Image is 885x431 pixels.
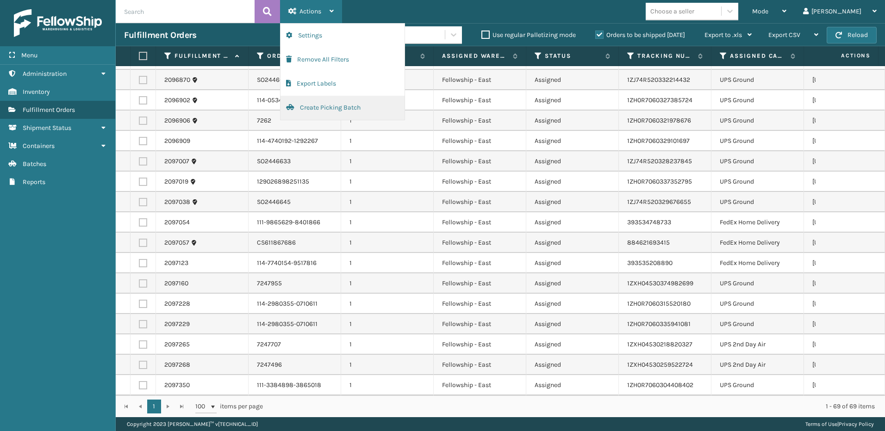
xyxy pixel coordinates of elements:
[711,151,804,172] td: UPS Ground
[23,142,55,150] span: Containers
[341,172,434,192] td: 1
[249,212,341,233] td: 111-9865629-8401866
[627,137,690,145] a: 1ZH0R7060329101697
[711,70,804,90] td: UPS Ground
[526,355,619,375] td: Assigned
[299,7,321,15] span: Actions
[249,172,341,192] td: 129026898251135
[526,334,619,355] td: Assigned
[434,90,526,111] td: Fellowship - East
[434,294,526,314] td: Fellowship - East
[730,52,786,60] label: Assigned Carrier Service
[526,273,619,294] td: Assigned
[341,294,434,314] td: 1
[526,90,619,111] td: Assigned
[164,340,190,349] a: 2097265
[434,253,526,273] td: Fellowship - East
[249,192,341,212] td: SO2446645
[526,212,619,233] td: Assigned
[711,131,804,151] td: UPS Ground
[267,52,323,60] label: Order Number
[434,375,526,395] td: Fellowship - East
[164,75,190,85] a: 2096870
[164,197,190,207] a: 2097038
[711,192,804,212] td: UPS Ground
[280,96,405,120] button: Create Picking Batch
[711,111,804,131] td: UPS Ground
[341,355,434,375] td: 1
[23,124,71,132] span: Shipment Status
[195,402,209,411] span: 100
[164,157,189,166] a: 2097007
[249,375,341,395] td: 111-3384898-3865018
[711,90,804,111] td: UPS Ground
[526,192,619,212] td: Assigned
[526,172,619,192] td: Assigned
[768,31,800,39] span: Export CSV
[23,70,67,78] span: Administration
[434,111,526,131] td: Fellowship - East
[627,239,670,246] a: 884621693415
[280,24,405,48] button: Settings
[711,172,804,192] td: UPS Ground
[164,218,190,227] a: 2097054
[14,9,102,37] img: logo
[276,402,875,411] div: 1 - 69 of 69 items
[280,72,405,96] button: Export Labels
[805,421,837,427] a: Terms of Use
[442,52,508,60] label: Assigned Warehouse
[627,279,693,287] a: 1ZXH04530374982699
[434,273,526,294] td: Fellowship - East
[595,31,685,39] label: Orders to be shipped [DATE]
[434,355,526,375] td: Fellowship - East
[526,151,619,172] td: Assigned
[627,381,693,389] a: 1ZH0R7060304408402
[341,273,434,294] td: 1
[127,417,258,431] p: Copyright 2023 [PERSON_NAME]™ v [TECHNICAL_ID]
[627,259,673,267] a: 393535208890
[280,48,405,72] button: Remove All Filters
[341,375,434,395] td: 1
[434,172,526,192] td: Fellowship - East
[249,334,341,355] td: 7247707
[341,131,434,151] td: 1
[627,218,671,226] a: 393534748733
[627,96,692,104] a: 1ZH0R7060327385724
[249,90,341,111] td: 114-0534307-1649816
[434,70,526,90] td: Fellowship - East
[434,212,526,233] td: Fellowship - East
[124,30,196,41] h3: Fulfillment Orders
[434,131,526,151] td: Fellowship - East
[164,299,190,308] a: 2097228
[341,151,434,172] td: 1
[164,259,188,268] a: 2097123
[341,334,434,355] td: 1
[526,253,619,273] td: Assigned
[164,96,190,105] a: 2096902
[164,279,188,288] a: 2097160
[481,31,576,39] label: Use regular Palletizing mode
[711,334,804,355] td: UPS 2nd Day Air
[627,117,691,124] a: 1ZH0R7060321978676
[839,421,874,427] a: Privacy Policy
[752,7,768,15] span: Mode
[341,314,434,334] td: 1
[341,212,434,233] td: 1
[164,360,190,369] a: 2097268
[249,273,341,294] td: 7247955
[164,238,189,247] a: 2097057
[249,253,341,273] td: 114-7740154-9517816
[526,294,619,314] td: Assigned
[526,111,619,131] td: Assigned
[21,51,37,59] span: Menu
[249,294,341,314] td: 114-2980355-0710611
[627,157,692,165] a: 1ZJ74R520328237845
[827,27,877,43] button: Reload
[812,48,876,63] span: Actions
[434,314,526,334] td: Fellowship - East
[711,253,804,273] td: FedEx Home Delivery
[434,233,526,253] td: Fellowship - East
[23,88,50,96] span: Inventory
[341,233,434,253] td: 1
[23,160,46,168] span: Batches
